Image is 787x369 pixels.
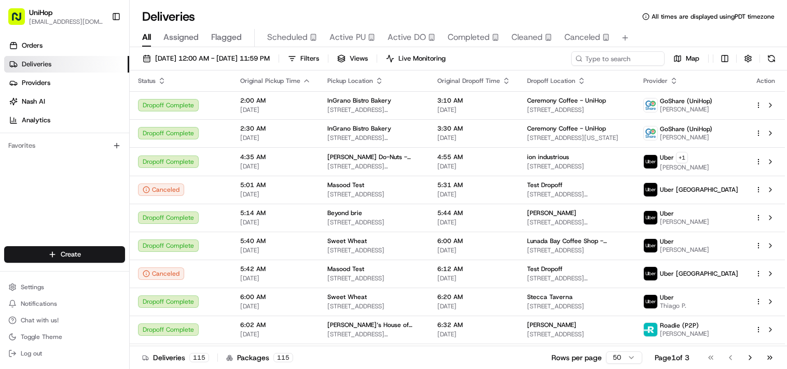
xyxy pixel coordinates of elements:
span: Original Dropoff Time [437,77,500,85]
span: 3:10 AM [437,96,510,105]
span: Masood Test [327,181,364,189]
div: Packages [226,352,293,363]
span: [STREET_ADDRESS][PERSON_NAME] [327,162,421,171]
img: goshare_logo.png [644,126,657,140]
span: 6:32 AM [437,321,510,329]
img: uber-new-logo.jpeg [644,239,657,252]
span: Test Dropoff [527,265,562,273]
span: Cleaned [512,31,543,44]
span: Pickup Location [327,77,373,85]
span: Uber [GEOGRAPHIC_DATA] [660,186,738,194]
span: [DATE] [240,302,311,310]
span: [STREET_ADDRESS] [327,274,421,282]
button: Toggle Theme [4,330,125,344]
button: Canceled [138,267,184,280]
span: All times are displayed using PDT timezone [652,12,775,21]
span: [STREET_ADDRESS][PERSON_NAME] [527,218,627,226]
span: Dropoff Location [527,77,575,85]
span: [STREET_ADDRESS] [327,218,421,226]
span: [PERSON_NAME]‘s House of Flowers [327,321,421,329]
span: All [142,31,151,44]
a: Orders [4,37,129,54]
span: 2:30 AM [240,124,311,133]
button: UniHop [29,7,52,18]
div: Favorites [4,137,125,154]
span: Views [350,54,368,63]
span: [DATE] [240,274,311,282]
span: [DATE] [240,330,311,338]
span: Notifications [21,300,57,308]
span: [DATE] [240,246,311,254]
span: Active PU [329,31,366,44]
a: Deliveries [4,56,129,73]
input: Type to search [571,51,665,66]
span: [STREET_ADDRESS] [527,162,627,171]
span: [STREET_ADDRESS][PERSON_NAME] [327,134,421,142]
span: [STREET_ADDRESS][PERSON_NAME] [527,190,627,198]
a: Analytics [4,112,129,129]
img: uber-new-logo.jpeg [644,211,657,224]
span: 5:31 AM [437,181,510,189]
button: Settings [4,280,125,294]
span: Sweet Wheat [327,237,367,245]
span: [DATE] 12:00 AM - [DATE] 11:59 PM [155,54,270,63]
span: [STREET_ADDRESS] [327,246,421,254]
span: [STREET_ADDRESS] [527,330,627,338]
span: Ceremony Coffee - UniHop [527,96,606,105]
span: [PERSON_NAME] [660,218,709,226]
span: [STREET_ADDRESS] [527,302,627,310]
span: [PERSON_NAME] [527,209,576,217]
span: Log out [21,349,42,358]
span: [STREET_ADDRESS] [527,246,627,254]
button: Log out [4,346,125,361]
span: [DATE] [240,134,311,142]
button: [EMAIL_ADDRESS][DOMAIN_NAME] [29,18,103,26]
span: InGrano Bistro Bakery [327,96,391,105]
span: 5:42 AM [240,265,311,273]
button: Canceled [138,183,184,196]
span: [STREET_ADDRESS] [327,190,421,198]
button: Refresh [764,51,779,66]
span: [DATE] [437,330,510,338]
span: [PERSON_NAME] [660,163,709,172]
span: 3:30 AM [437,124,510,133]
span: Live Monitoring [398,54,446,63]
span: Uber [660,209,674,218]
span: [DATE] [437,274,510,282]
span: [DATE] [437,302,510,310]
img: roadie-logo-v2.jpg [644,323,657,336]
span: [PERSON_NAME] [660,105,712,113]
span: ion industrious [527,153,569,161]
span: 6:20 AM [437,293,510,301]
span: Ceremony Coffee - UniHop [527,124,606,133]
button: Notifications [4,296,125,311]
span: [DATE] [437,218,510,226]
span: Stecca Taverna [527,293,573,301]
span: Filters [300,54,319,63]
span: Analytics [22,116,50,125]
span: [STREET_ADDRESS][PERSON_NAME] [327,330,421,338]
div: Action [755,77,777,85]
span: 6:12 AM [437,265,510,273]
img: uber-new-logo.jpeg [644,267,657,280]
h1: Deliveries [142,8,195,25]
span: [DATE] [437,190,510,198]
div: Deliveries [142,352,209,363]
span: 5:01 AM [240,181,311,189]
span: [STREET_ADDRESS][PERSON_NAME] [527,274,627,282]
span: Original Pickup Time [240,77,300,85]
span: 2:00 AM [240,96,311,105]
span: [PERSON_NAME] [660,133,712,141]
span: [DATE] [240,218,311,226]
img: uber-new-logo.jpeg [644,295,657,308]
span: [STREET_ADDRESS][US_STATE] [527,134,627,142]
span: [STREET_ADDRESS] [327,302,421,310]
p: Rows per page [551,352,602,363]
span: Orders [22,41,43,50]
span: Beyond brie [327,209,362,217]
span: 5:14 AM [240,209,311,217]
button: Map [669,51,704,66]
